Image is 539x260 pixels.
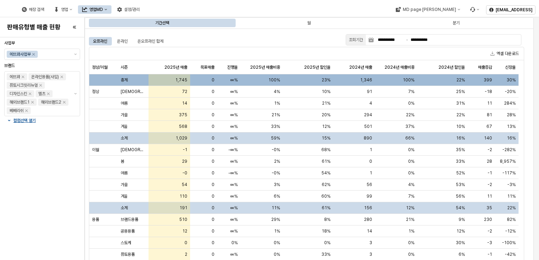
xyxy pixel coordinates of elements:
[456,182,465,187] span: 53%
[63,101,66,104] div: Remove 해외브랜드2
[117,37,128,45] div: 온라인
[121,77,128,83] span: 총계
[406,205,414,211] span: 12%
[121,240,131,246] span: 스토케
[212,112,214,118] span: 0
[496,7,532,13] p: [EMAIL_ADDRESS]
[31,73,59,80] div: 온라인용품(사입)
[487,112,492,118] span: 81
[507,135,516,141] span: 16%
[456,77,465,83] span: 22%
[367,228,372,234] span: 14
[466,5,483,14] div: Menu item 6
[4,41,15,45] span: 사업부
[212,217,214,222] span: 0
[502,240,516,246] span: -100%
[322,159,331,164] span: 61%
[10,82,38,89] div: 퓨토시크릿리뉴얼
[176,135,187,141] span: 1,029
[274,193,280,199] span: 6%
[7,118,77,123] button: 컬럼선택 열기
[322,100,331,106] span: 21%
[459,252,465,257] span: 6%
[230,124,238,129] span: ∞%
[29,92,31,95] div: Remove 디자인스킨
[324,217,331,222] span: 8%
[274,100,280,106] span: 1%
[175,77,187,83] span: 1,745
[369,240,372,246] span: 3
[89,37,111,45] div: 오프라인
[487,240,492,246] span: -3
[321,193,331,199] span: 60%
[230,228,238,234] span: ∞%
[456,147,465,153] span: 35%
[456,135,465,141] span: 16%
[403,77,414,83] span: 100%
[505,89,516,94] span: -20%
[322,112,331,118] span: 20%
[505,64,516,70] span: 신장율
[10,73,20,80] div: 에뜨와
[38,90,46,97] div: 엘츠
[487,100,492,106] span: 11
[31,101,34,104] div: Remove 해외브랜드1
[406,112,414,118] span: 22%
[85,17,539,260] main: App Frame
[121,193,128,199] span: 겨울
[408,100,414,106] span: 0%
[185,252,187,257] span: 2
[505,228,516,234] span: -12%
[50,5,77,14] button: 영업
[408,240,414,246] span: 0%
[71,72,80,116] button: 제안 사항 표시
[18,5,48,14] div: 매장 검색
[200,64,214,70] span: 목표매출
[456,170,465,176] span: 52%
[507,182,516,187] span: -3%
[182,100,187,106] span: 14
[230,182,238,187] span: ∞%
[230,193,238,199] span: ∞%
[230,89,238,94] span: ∞%
[487,147,492,153] span: -2
[408,170,414,176] span: 0%
[78,5,111,14] div: 영업MD
[92,217,99,222] span: 용품
[486,124,492,129] span: 67
[212,228,214,234] span: 0
[405,124,414,129] span: 37%
[507,112,516,118] span: 28%
[155,19,169,27] div: 기간선택
[367,89,372,94] span: 91
[487,170,492,176] span: -1
[179,112,187,118] span: 375
[230,217,238,222] span: ∞%
[272,112,280,118] span: 21%
[456,205,465,211] span: 54%
[121,228,135,234] span: 공용용품
[383,19,529,27] div: 분기
[121,100,128,106] span: 여름
[456,159,465,164] span: 33%
[138,37,163,45] div: 온오프라인 합계
[212,182,214,187] span: 0
[507,77,516,83] span: 30%
[364,135,372,141] span: 890
[47,92,50,95] div: Remove 엘츠
[227,64,238,70] span: 진행율
[13,118,36,123] p: 컬럼선택 열기
[507,217,516,222] span: 82%
[364,124,372,129] span: 501
[504,100,516,106] span: 284%
[456,124,465,129] span: 10%
[182,228,187,234] span: 12
[212,124,214,129] span: 0
[349,64,372,70] span: 2024년 매출
[236,19,382,27] div: 월
[408,252,414,257] span: 0%
[212,193,214,199] span: 0
[271,135,280,141] span: 59%
[505,252,516,257] span: -42%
